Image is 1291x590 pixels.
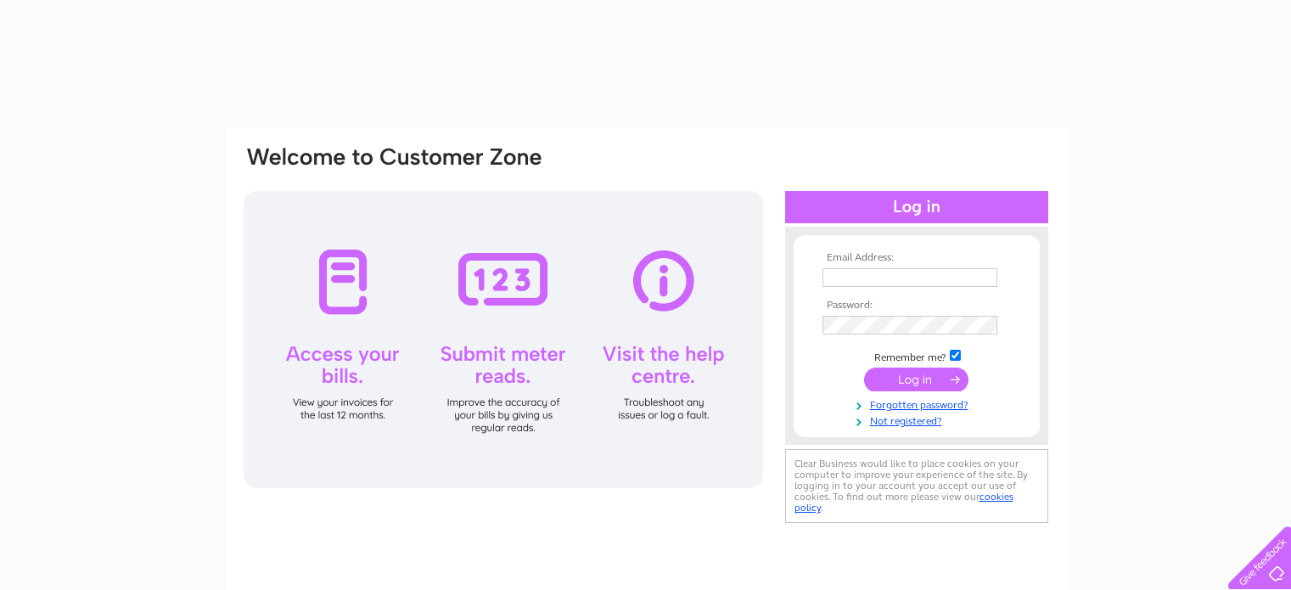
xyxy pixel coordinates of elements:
th: Email Address: [818,252,1015,264]
td: Remember me? [818,347,1015,364]
a: cookies policy [794,491,1013,514]
a: Not registered? [822,412,1015,428]
div: Clear Business would like to place cookies on your computer to improve your experience of the sit... [785,449,1048,523]
input: Submit [864,368,968,391]
a: Forgotten password? [822,396,1015,412]
th: Password: [818,300,1015,312]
